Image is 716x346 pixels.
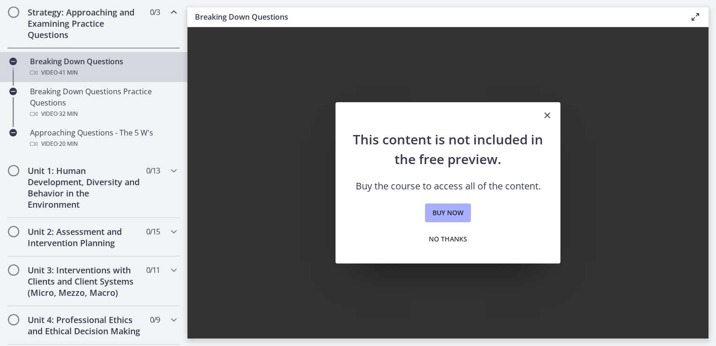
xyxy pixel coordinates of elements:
span: 0 / 9 [150,314,160,325]
h2: Strategy: Approaching and Examining Practice Questions [28,7,142,40]
span: Buy now [433,207,463,218]
h3: Breaking Down Questions [195,11,675,23]
h2: Unit 4: Professional Ethics and Ethical Decision Making [28,314,142,337]
div: Approaching Questions - The 5 W's [30,127,176,150]
p: Buy the course to access all of the content. [351,180,545,192]
span: 0 / 13 [146,165,160,176]
h2: This content is not included in the free preview. [351,129,545,169]
span: 0 / 11 [146,264,160,276]
span: · 41 min [58,67,78,78]
div: Breaking Down Questions Practice Questions [30,86,176,120]
h2: Unit 2: Assessment and Intervention Planning [28,226,142,248]
span: · 20 min [58,138,78,150]
a: Buy now [425,203,471,222]
div: Video [30,138,176,150]
div: Video [30,108,176,120]
span: · 32 min [58,108,78,120]
div: Breaking Down Questions [30,56,176,78]
h2: Unit 3: Interventions with Clients and Client Systems (Micro, Mezzo, Macro) [28,264,142,298]
span: 0 / 15 [146,226,160,237]
button: No thanks [421,230,475,248]
span: 0 / 3 [150,7,160,18]
h2: Unit 1: Human Development, Diversity and Behavior in the Environment [28,165,142,210]
button: Close [534,102,560,129]
div: Video [30,67,176,78]
span: No thanks [429,233,467,245]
